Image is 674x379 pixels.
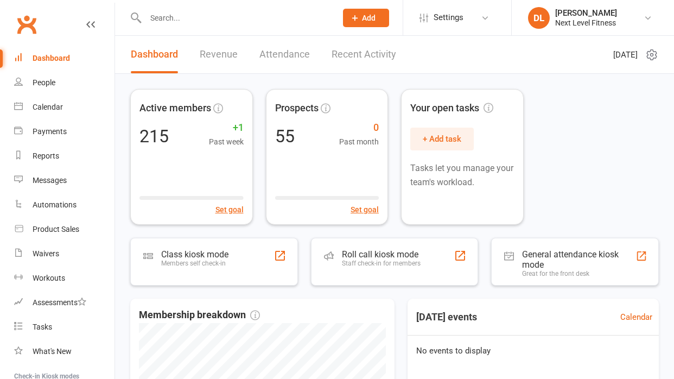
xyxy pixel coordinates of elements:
[522,249,635,270] div: General attendance kiosk mode
[14,266,115,290] a: Workouts
[161,249,228,260] div: Class kiosk mode
[14,46,115,71] a: Dashboard
[33,323,52,331] div: Tasks
[528,7,550,29] div: DL
[555,8,617,18] div: [PERSON_NAME]
[620,311,652,324] a: Calendar
[342,260,421,267] div: Staff check-in for members
[362,14,376,22] span: Add
[14,95,115,119] a: Calendar
[33,127,67,136] div: Payments
[200,36,238,73] a: Revenue
[139,100,211,116] span: Active members
[408,307,486,327] h3: [DATE] events
[339,136,379,148] span: Past month
[139,307,260,323] span: Membership breakdown
[343,9,389,27] button: Add
[33,151,59,160] div: Reports
[14,290,115,315] a: Assessments
[14,144,115,168] a: Reports
[14,242,115,266] a: Waivers
[410,128,474,150] button: + Add task
[33,78,55,87] div: People
[215,204,244,216] button: Set goal
[259,36,310,73] a: Attendance
[14,193,115,217] a: Automations
[14,71,115,95] a: People
[33,274,65,282] div: Workouts
[33,54,70,62] div: Dashboard
[14,168,115,193] a: Messages
[351,204,379,216] button: Set goal
[275,128,295,145] div: 55
[33,249,59,258] div: Waivers
[275,100,319,116] span: Prospects
[139,128,169,145] div: 215
[522,270,635,277] div: Great for the front desk
[555,18,617,28] div: Next Level Fitness
[14,119,115,144] a: Payments
[410,161,514,189] p: Tasks let you manage your team's workload.
[332,36,396,73] a: Recent Activity
[142,10,329,26] input: Search...
[209,120,244,136] span: +1
[342,249,421,260] div: Roll call kiosk mode
[14,315,115,339] a: Tasks
[403,336,663,366] div: No events to display
[13,11,40,38] a: Clubworx
[161,260,228,267] div: Members self check-in
[339,120,379,136] span: 0
[434,5,463,30] span: Settings
[131,36,178,73] a: Dashboard
[14,339,115,364] a: What's New
[33,298,86,307] div: Assessments
[613,48,638,61] span: [DATE]
[33,176,67,185] div: Messages
[209,136,244,148] span: Past week
[410,100,493,116] span: Your open tasks
[33,200,77,209] div: Automations
[14,217,115,242] a: Product Sales
[33,347,72,356] div: What's New
[33,103,63,111] div: Calendar
[33,225,79,233] div: Product Sales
